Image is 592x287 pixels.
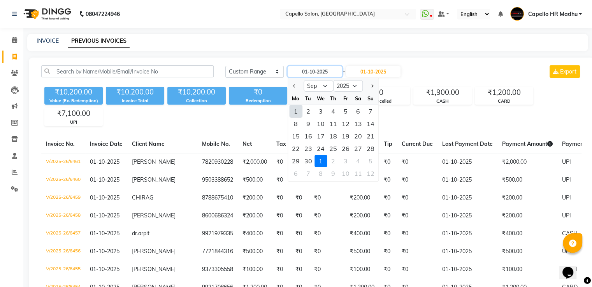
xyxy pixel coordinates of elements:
[291,261,309,278] td: ₹0
[291,225,309,243] td: ₹0
[106,87,164,98] div: ₹10,200.00
[339,167,352,180] div: 10
[437,207,497,225] td: 01-10-2025
[379,261,397,278] td: ₹0
[41,225,85,243] td: V/2025-26/6457
[364,105,377,117] div: Sunday, September 7, 2025
[437,261,497,278] td: 01-10-2025
[327,142,339,155] div: Thursday, September 25, 2025
[132,176,176,183] span: [PERSON_NAME]
[364,155,377,167] div: Sunday, October 5, 2025
[560,68,576,75] span: Export
[327,105,339,117] div: 4
[314,105,327,117] div: 3
[309,207,345,225] td: ₹0
[290,92,302,105] div: Mo
[327,130,339,142] div: Thursday, September 18, 2025
[309,261,345,278] td: ₹0
[497,261,557,278] td: ₹100.00
[339,117,352,130] div: 12
[442,140,493,147] span: Last Payment Date
[272,261,291,278] td: ₹0
[333,80,363,92] select: Select year
[339,155,352,167] div: 3
[132,266,176,273] span: [PERSON_NAME]
[437,189,497,207] td: 01-10-2025
[352,117,364,130] div: 13
[302,92,314,105] div: Tu
[290,105,302,117] div: Monday, September 1, 2025
[290,117,302,130] div: Monday, September 8, 2025
[497,243,557,261] td: ₹500.00
[502,140,553,147] span: Payment Amount
[550,65,580,78] button: Export
[327,142,339,155] div: 25
[397,225,437,243] td: ₹0
[41,171,85,189] td: V/2025-26/6460
[352,142,364,155] div: 27
[352,98,410,105] div: Cancelled
[291,189,309,207] td: ₹0
[290,155,302,167] div: Monday, September 29, 2025
[339,117,352,130] div: Friday, September 12, 2025
[314,92,327,105] div: We
[397,207,437,225] td: ₹0
[238,153,272,171] td: ₹2,000.00
[562,212,571,219] span: UPI
[343,68,345,76] span: -
[291,243,309,261] td: ₹0
[364,117,377,130] div: Sunday, September 14, 2025
[339,105,352,117] div: 5
[90,176,119,183] span: 01-10-2025
[68,34,130,48] a: PREVIOUS INVOICES
[238,261,272,278] td: ₹100.00
[414,87,471,98] div: ₹1,900.00
[339,142,352,155] div: 26
[197,171,238,189] td: 9503388652
[86,3,120,25] b: 08047224946
[339,105,352,117] div: Friday, September 5, 2025
[352,155,364,167] div: Saturday, October 4, 2025
[167,98,226,104] div: Collection
[272,243,291,261] td: ₹0
[197,243,238,261] td: 7721844316
[132,140,165,147] span: Client Name
[44,87,103,98] div: ₹10,200.00
[379,243,397,261] td: ₹0
[364,117,377,130] div: 14
[327,92,339,105] div: Th
[402,140,433,147] span: Current Due
[497,225,557,243] td: ₹400.00
[528,10,577,18] span: Capello HR Madhu
[90,248,119,255] span: 01-10-2025
[132,212,176,219] span: [PERSON_NAME]
[364,92,377,105] div: Su
[197,225,238,243] td: 9921979335
[314,130,327,142] div: Wednesday, September 17, 2025
[327,155,339,167] div: Thursday, October 2, 2025
[345,207,379,225] td: ₹200.00
[327,105,339,117] div: Thursday, September 4, 2025
[229,87,287,98] div: ₹0
[397,153,437,171] td: ₹0
[302,155,314,167] div: Tuesday, September 30, 2025
[290,130,302,142] div: 15
[290,142,302,155] div: Monday, September 22, 2025
[302,130,314,142] div: Tuesday, September 16, 2025
[90,266,119,273] span: 01-10-2025
[497,207,557,225] td: ₹200.00
[290,167,302,180] div: Monday, October 6, 2025
[379,153,397,171] td: ₹0
[197,153,238,171] td: 7820930228
[327,130,339,142] div: 18
[475,98,533,105] div: CARD
[41,243,85,261] td: V/2025-26/6456
[290,142,302,155] div: 22
[291,80,298,92] button: Previous month
[20,3,73,25] img: logo
[290,155,302,167] div: 29
[345,261,379,278] td: ₹100.00
[197,189,238,207] td: 8788675410
[272,189,291,207] td: ₹0
[352,155,364,167] div: 4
